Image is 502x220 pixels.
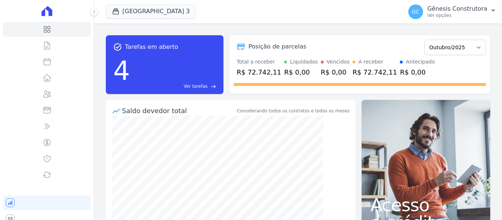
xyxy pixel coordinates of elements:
[402,1,502,22] button: GC Gênesis Construtora Ver opções
[211,84,216,89] span: east
[237,108,349,114] div: Considerando todos os contratos e todos os meses
[106,4,196,18] button: [GEOGRAPHIC_DATA] 3
[184,83,208,90] span: Ver tarefas
[237,58,281,66] div: Total a receber
[327,58,349,66] div: Vencidos
[412,9,419,14] span: GC
[125,43,178,51] span: Tarefas em aberto
[427,12,487,18] p: Ver opções
[358,58,383,66] div: A receber
[237,67,281,77] div: R$ 72.742,11
[113,43,122,51] span: task_alt
[284,67,318,77] div: R$ 0,00
[352,67,397,77] div: R$ 72.742,11
[113,51,130,90] div: 4
[370,196,481,214] span: Acesso
[400,67,435,77] div: R$ 0,00
[133,83,216,90] a: Ver tarefas east
[290,58,318,66] div: Liquidados
[248,42,306,51] div: Posição de parcelas
[427,5,487,12] p: Gênesis Construtora
[321,67,349,77] div: R$ 0,00
[406,58,435,66] div: Antecipado
[122,106,236,116] div: Saldo devedor total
